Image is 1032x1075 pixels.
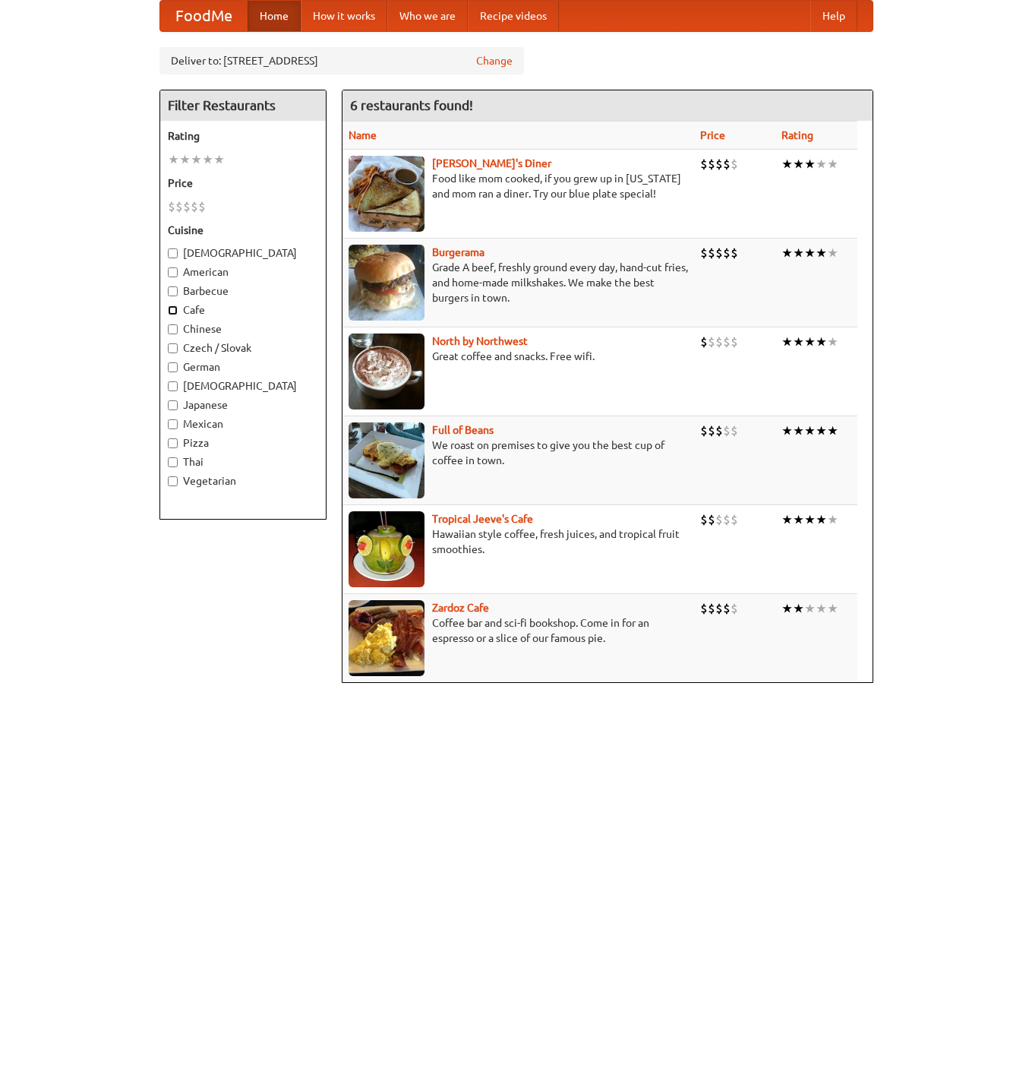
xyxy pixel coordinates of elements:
[432,335,528,347] a: North by Northwest
[816,600,827,617] li: ★
[168,473,318,488] label: Vegetarian
[804,156,816,172] li: ★
[432,424,494,436] a: Full of Beans
[168,248,178,258] input: [DEMOGRAPHIC_DATA]
[781,511,793,528] li: ★
[159,47,524,74] div: Deliver to: [STREET_ADDRESS]
[468,1,559,31] a: Recipe videos
[175,198,183,215] li: $
[168,419,178,429] input: Mexican
[432,246,484,258] a: Burgerama
[700,245,708,261] li: $
[202,151,213,168] li: ★
[700,156,708,172] li: $
[723,600,731,617] li: $
[816,156,827,172] li: ★
[191,151,202,168] li: ★
[168,175,318,191] h5: Price
[723,334,731,350] li: $
[827,156,838,172] li: ★
[168,476,178,486] input: Vegetarian
[168,245,318,261] label: [DEMOGRAPHIC_DATA]
[723,511,731,528] li: $
[781,245,793,261] li: ★
[793,156,804,172] li: ★
[827,245,838,261] li: ★
[168,381,178,391] input: [DEMOGRAPHIC_DATA]
[781,334,793,350] li: ★
[168,457,178,467] input: Thai
[168,267,178,277] input: American
[781,422,793,439] li: ★
[816,245,827,261] li: ★
[715,334,723,350] li: $
[731,334,738,350] li: $
[349,349,688,364] p: Great coffee and snacks. Free wifi.
[160,1,248,31] a: FoodMe
[804,600,816,617] li: ★
[793,334,804,350] li: ★
[723,245,731,261] li: $
[168,400,178,410] input: Japanese
[723,156,731,172] li: $
[731,422,738,439] li: $
[700,422,708,439] li: $
[349,511,424,587] img: jeeves.jpg
[731,245,738,261] li: $
[708,511,715,528] li: $
[781,600,793,617] li: ★
[715,422,723,439] li: $
[827,600,838,617] li: ★
[349,156,424,232] img: sallys.jpg
[816,334,827,350] li: ★
[349,245,424,321] img: burgerama.jpg
[816,511,827,528] li: ★
[700,334,708,350] li: $
[168,286,178,296] input: Barbecue
[168,435,318,451] label: Pizza
[700,129,725,141] a: Price
[349,600,424,676] img: zardoz.jpg
[350,98,473,112] ng-pluralize: 6 restaurants found!
[168,305,178,315] input: Cafe
[301,1,387,31] a: How it works
[810,1,857,31] a: Help
[349,334,424,409] img: north.jpg
[781,156,793,172] li: ★
[715,156,723,172] li: $
[827,334,838,350] li: ★
[168,283,318,299] label: Barbecue
[349,171,688,201] p: Food like mom cooked, if you grew up in [US_STATE] and mom ran a diner. Try our blue plate special!
[723,422,731,439] li: $
[168,343,178,353] input: Czech / Slovak
[793,422,804,439] li: ★
[708,334,715,350] li: $
[160,90,326,121] h4: Filter Restaurants
[349,615,688,646] p: Coffee bar and sci-fi bookshop. Come in for an espresso or a slice of our famous pie.
[432,602,489,614] b: Zardoz Cafe
[793,245,804,261] li: ★
[168,128,318,144] h5: Rating
[827,422,838,439] li: ★
[168,362,178,372] input: German
[168,397,318,413] label: Japanese
[248,1,301,31] a: Home
[198,198,206,215] li: $
[349,438,688,468] p: We roast on premises to give you the best cup of coffee in town.
[432,157,551,169] a: [PERSON_NAME]'s Diner
[168,438,178,448] input: Pizza
[168,324,178,334] input: Chinese
[168,264,318,280] label: American
[827,511,838,528] li: ★
[715,511,723,528] li: $
[349,422,424,498] img: beans.jpg
[804,334,816,350] li: ★
[804,245,816,261] li: ★
[168,359,318,375] label: German
[715,245,723,261] li: $
[349,526,688,557] p: Hawaiian style coffee, fresh juices, and tropical fruit smoothies.
[179,151,191,168] li: ★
